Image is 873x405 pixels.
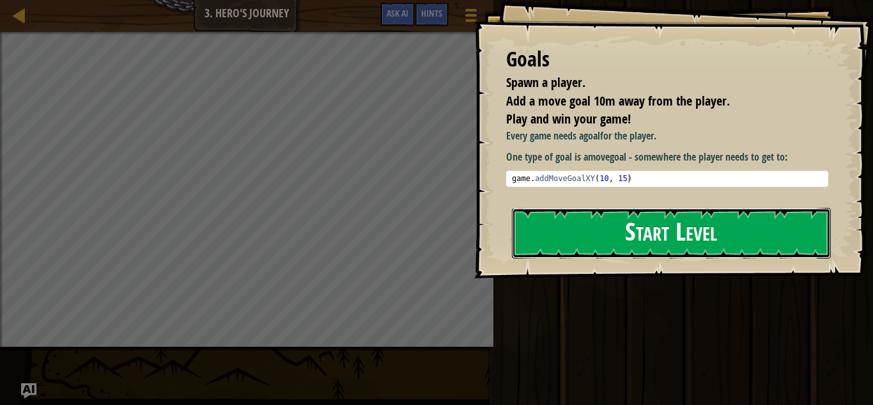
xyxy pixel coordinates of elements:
[506,129,828,143] p: Every game needs a for the player.
[490,74,825,92] li: Spawn a player.
[387,7,408,19] span: Ask AI
[506,110,631,127] span: Play and win your game!
[380,3,415,26] button: Ask AI
[512,208,831,258] button: Start Level
[506,92,730,109] span: Add a move goal 10m away from the player.
[490,110,825,129] li: Play and win your game!
[21,383,36,399] button: Ask AI
[421,7,442,19] span: Hints
[583,129,600,143] strong: goal
[588,150,610,164] strong: move
[490,92,825,111] li: Add a move goal 10m away from the player.
[506,45,828,74] div: Goals
[506,74,585,91] span: Spawn a player.
[455,3,487,33] button: Show game menu
[506,150,828,164] p: One type of goal is a goal - somewhere the player needs to get to:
